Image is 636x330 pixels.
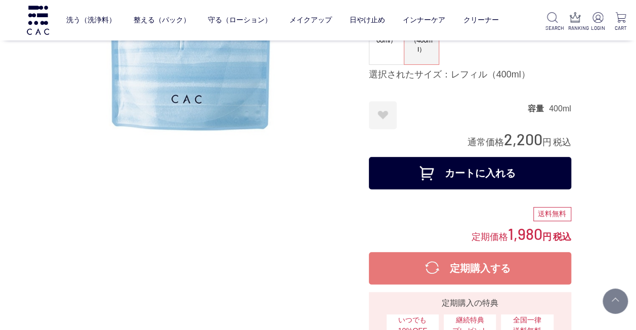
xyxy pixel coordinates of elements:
[369,157,571,189] button: カートに入れる
[613,12,628,32] a: CART
[369,101,397,129] a: お気に入りに登録する
[25,6,51,34] img: logo
[553,137,571,147] span: 税込
[66,8,116,33] a: 洗う（洗浄料）
[463,8,498,33] a: クリーナー
[208,8,272,33] a: 守る（ローション）
[542,137,552,147] span: 円
[553,232,571,242] span: 税込
[528,103,549,114] dt: 容量
[533,207,571,221] div: 送料無料
[504,130,542,148] span: 2,200
[613,24,628,32] p: CART
[508,224,542,243] span: 1,980
[369,252,571,284] button: 定期購入する
[134,8,190,33] a: 整える（パック）
[373,297,567,309] div: 定期購入の特典
[542,232,552,242] span: 円
[568,12,582,32] a: RANKING
[568,24,582,32] p: RANKING
[468,137,504,147] span: 通常価格
[289,8,332,33] a: メイクアップ
[369,69,571,81] div: 選択されたサイズ：レフィル（400ml）
[403,8,445,33] a: インナーケア
[590,12,605,32] a: LOGIN
[472,231,508,242] span: 定期価格
[545,24,560,32] p: SEARCH
[590,24,605,32] p: LOGIN
[545,12,560,32] a: SEARCH
[549,103,571,114] dd: 400ml
[350,8,385,33] a: 日やけ止め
